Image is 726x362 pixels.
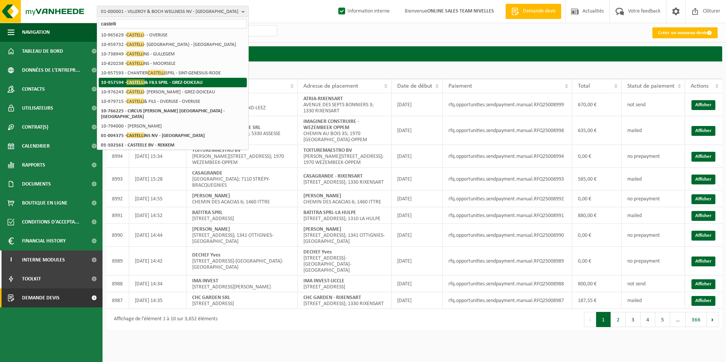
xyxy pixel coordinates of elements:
[611,312,626,327] button: 2
[443,190,572,207] td: rfq.opportunities.sendpayment.manual.RFQ25008992
[192,148,241,153] strong: TOITUREMAESTRO BV
[691,175,715,184] a: Afficher
[443,224,572,247] td: rfq.opportunities.sendpayment.manual.RFQ25008990
[298,168,391,190] td: [STREET_ADDRESS]; 1330 RIXENSART
[391,207,443,224] td: [DATE]
[298,292,391,309] td: [STREET_ADDRESS]; 1330 RIXENSART
[129,292,186,309] td: [DATE] 14:35
[126,132,145,138] span: CASTELLI
[22,118,48,137] span: Contrat(s)
[22,137,50,156] span: Calendrier
[303,148,352,153] strong: TOITUREMAESTRO BV
[572,93,622,116] td: 670,00 €
[101,143,174,148] strong: 01-102161 - CASTEELE BV - REKKEM
[298,93,391,116] td: AVENUE DES SEPTS BONNIERS 3; 1330 RIXENSART
[99,59,247,68] li: 10-820238 - NS - MOORSELE
[303,227,341,232] strong: [PERSON_NAME]
[391,275,443,292] td: [DATE]
[22,288,60,307] span: Demande devis
[97,6,249,17] button: 01-000001 - VILLEROY & BOCH WELLNESS NV - [GEOGRAPHIC_DATA]
[186,145,298,168] td: [PERSON_NAME][STREET_ADDRESS]; 1970 WEZEMBEEK-OPPEM
[126,60,144,66] span: CASTELLI
[627,176,642,182] span: mailed
[391,93,443,116] td: [DATE]
[22,42,63,61] span: Tableau de bord
[22,80,45,99] span: Contacts
[106,207,129,224] td: 8991
[391,145,443,168] td: [DATE]
[505,4,561,19] a: Demande devis
[670,312,686,327] span: …
[691,296,715,306] a: Afficher
[22,250,65,269] span: Interne modules
[627,298,642,304] span: mailed
[572,275,622,292] td: 800,00 €
[443,275,572,292] td: rfq.opportunities.sendpayment.manual.RFQ25008988
[443,93,572,116] td: rfq.opportunities.sendpayment.manual.RFQ25008999
[691,100,715,110] a: Afficher
[106,145,129,168] td: 8994
[691,126,715,136] a: Afficher
[443,207,572,224] td: rfq.opportunities.sendpayment.manual.RFQ25008991
[186,247,298,275] td: [STREET_ADDRESS]-[GEOGRAPHIC_DATA]-[GEOGRAPHIC_DATA]
[298,190,391,207] td: CHEMIN DES ACACIAS 6; 1460 ITTRE
[303,210,356,216] strong: BATITRA SPRL-LA HULPE
[192,170,223,176] strong: CASAGRANDE
[22,175,51,194] span: Documents
[391,224,443,247] td: [DATE]
[391,247,443,275] td: [DATE]
[443,145,572,168] td: rfq.opportunities.sendpayment.manual.RFQ25008994
[99,40,247,49] li: 10-959732 - - [GEOGRAPHIC_DATA] - [GEOGRAPHIC_DATA]
[126,32,144,38] span: CASTELLI
[691,279,715,289] a: Afficher
[298,207,391,224] td: [STREET_ADDRESS]; 1310 LA HULPE
[572,292,622,309] td: 187,55 €
[298,145,391,168] td: [PERSON_NAME][STREET_ADDRESS]; 1970 WEZEMBEEK-OPPEM
[129,207,186,224] td: [DATE] 14:52
[391,116,443,145] td: [DATE]
[106,224,129,247] td: 8990
[22,23,50,42] span: Navigation
[22,156,45,175] span: Rapports
[22,212,79,231] span: Conditions d'accepta...
[391,190,443,207] td: [DATE]
[186,275,298,292] td: [STREET_ADDRESS][PERSON_NAME]
[106,190,129,207] td: 8992
[129,190,186,207] td: [DATE] 14:55
[99,97,247,106] li: 10-979715 - & FILS - OVERIJSE - OVERIJSE
[584,312,596,327] button: Previous
[652,27,718,38] a: Créer un nouveau devis
[691,211,715,221] a: Afficher
[691,83,709,89] span: Actions
[572,116,622,145] td: 635,00 €
[691,152,715,162] a: Afficher
[443,292,572,309] td: rfq.opportunities.sendpayment.manual.RFQ25008987
[129,224,186,247] td: [DATE] 14:44
[129,275,186,292] td: [DATE] 14:34
[303,249,332,255] strong: DECHEF Yves
[186,292,298,309] td: [STREET_ADDRESS]
[22,61,80,80] span: Données de l'entrepr...
[303,119,359,131] strong: IMAGINER CONSTRUIRE - WEZEMBEEK OPPEM
[129,168,186,190] td: [DATE] 15:28
[691,231,715,241] a: Afficher
[298,116,391,145] td: CHEMIN AU BOIS 35; 1970 [GEOGRAPHIC_DATA]-OPPEM
[691,257,715,266] a: Afficher
[126,51,144,57] span: CASTELLI
[627,233,660,238] span: no prepayment
[101,109,225,119] strong: 10-766225 - CIRCUS [PERSON_NAME] [GEOGRAPHIC_DATA] - [GEOGRAPHIC_DATA]
[129,247,186,275] td: [DATE] 14:42
[186,190,298,207] td: CHEMIN DES ACACIAS 6; 1460 ITTRE
[126,79,145,85] span: CASTELLI
[110,313,218,326] div: Affichage de l'élément 1 à 10 sur 3,652 éléments
[22,269,41,288] span: Toolkit
[443,247,572,275] td: rfq.opportunities.sendpayment.manual.RFQ25008989
[101,132,205,138] strong: 01-004375 - NS NV - [GEOGRAPHIC_DATA]
[101,6,238,17] span: 01-000001 - VILLEROY & BOCH WELLNESS NV - [GEOGRAPHIC_DATA]
[99,68,247,78] li: 10-957593 - CHANTIER SPRL - SINT-GENESIUS-RODE
[192,210,223,216] strong: BATITRA SPRL
[99,87,247,97] li: 10-976243 - - [PERSON_NAME] - GREZ-DOICEAU
[707,312,718,327] button: Next
[99,19,247,28] input: Chercher des succursales liées
[186,168,298,190] td: [GEOGRAPHIC_DATA]; 7110 STRÉPY-BRACQUEGNIES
